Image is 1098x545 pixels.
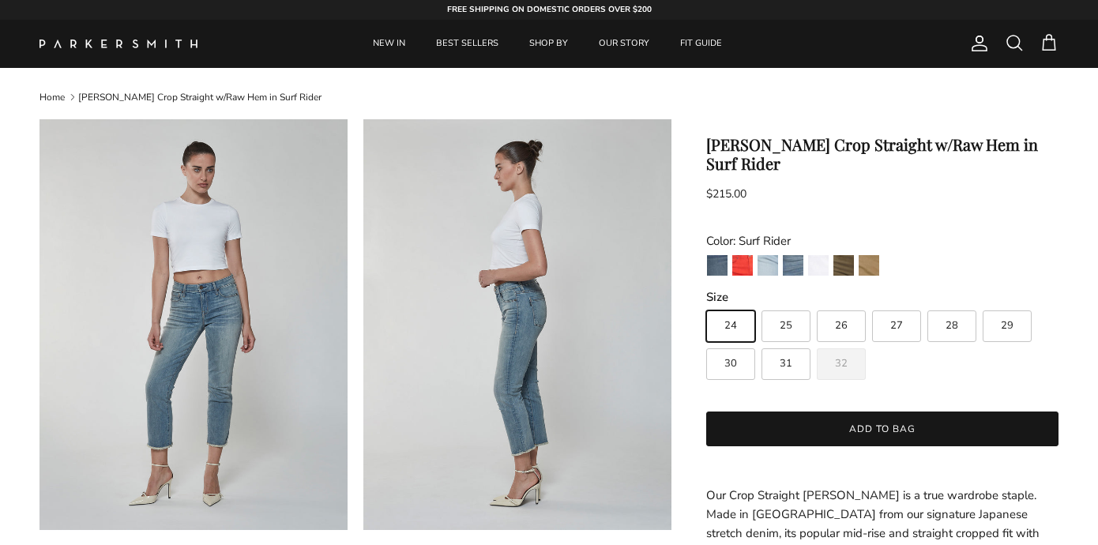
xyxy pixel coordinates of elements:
[422,20,513,68] a: BEST SELLERS
[359,20,419,68] a: NEW IN
[39,90,1059,103] nav: Breadcrumbs
[858,254,880,281] a: Stone
[515,20,582,68] a: SHOP BY
[39,39,197,48] img: Parker Smith
[706,254,728,281] a: Pier
[724,359,737,369] span: 30
[706,231,1059,250] div: Color: Surf Rider
[835,321,848,331] span: 26
[833,255,854,276] img: Army
[78,91,322,103] a: [PERSON_NAME] Crop Straight w/Raw Hem in Surf Rider
[807,254,829,281] a: Eternal White
[859,255,879,276] img: Stone
[890,321,903,331] span: 27
[783,255,803,276] img: Surf Rider
[780,321,792,331] span: 25
[666,20,736,68] a: FIT GUIDE
[780,359,792,369] span: 31
[706,289,728,306] legend: Size
[782,254,804,281] a: Surf Rider
[706,135,1059,173] h1: [PERSON_NAME] Crop Straight w/Raw Hem in Surf Rider
[833,254,855,281] a: Army
[39,91,65,103] a: Home
[706,186,746,201] span: $215.00
[835,359,848,369] span: 32
[732,255,753,276] img: Watermelon
[757,254,779,281] a: Coronado
[585,20,664,68] a: OUR STORY
[817,348,866,380] label: Sold out
[964,34,989,53] a: Account
[946,321,958,331] span: 28
[235,20,859,68] div: Primary
[447,4,652,15] strong: FREE SHIPPING ON DOMESTIC ORDERS OVER $200
[724,321,737,331] span: 24
[707,255,728,276] img: Pier
[731,254,754,281] a: Watermelon
[758,255,778,276] img: Coronado
[706,412,1059,446] button: Add to bag
[1001,321,1013,331] span: 29
[808,255,829,276] img: Eternal White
